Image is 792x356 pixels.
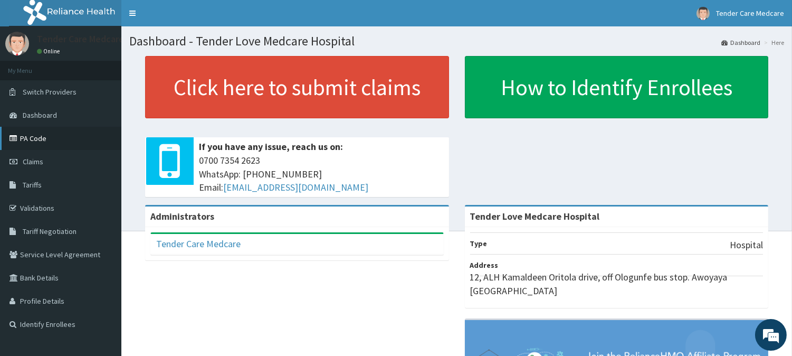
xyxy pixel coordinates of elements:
[5,32,29,55] img: User Image
[23,180,42,190] span: Tariffs
[23,227,77,236] span: Tariff Negotiation
[761,38,784,47] li: Here
[156,238,241,250] a: Tender Care Medcare
[465,56,769,118] a: How to Identify Enrollees
[696,7,710,20] img: User Image
[716,8,784,18] span: Tender Care Medcare
[470,210,600,222] strong: Tender Love Medcare Hospital
[23,157,43,166] span: Claims
[129,34,784,48] h1: Dashboard - Tender Love Medcare Hospital
[23,87,77,97] span: Switch Providers
[223,181,368,193] a: [EMAIL_ADDRESS][DOMAIN_NAME]
[470,270,764,297] p: 12, ALH Kamaldeen Oritola drive, off Ologunfe bus stop. Awoyaya [GEOGRAPHIC_DATA]
[37,34,124,44] p: Tender Care Medcare
[150,210,214,222] b: Administrators
[470,239,488,248] b: Type
[730,238,763,252] p: Hospital
[199,140,343,153] b: If you have any issue, reach us on:
[37,48,62,55] a: Online
[23,110,57,120] span: Dashboard
[145,56,449,118] a: Click here to submit claims
[199,154,444,194] span: 0700 7354 2623 WhatsApp: [PHONE_NUMBER] Email:
[470,260,499,270] b: Address
[721,38,760,47] a: Dashboard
